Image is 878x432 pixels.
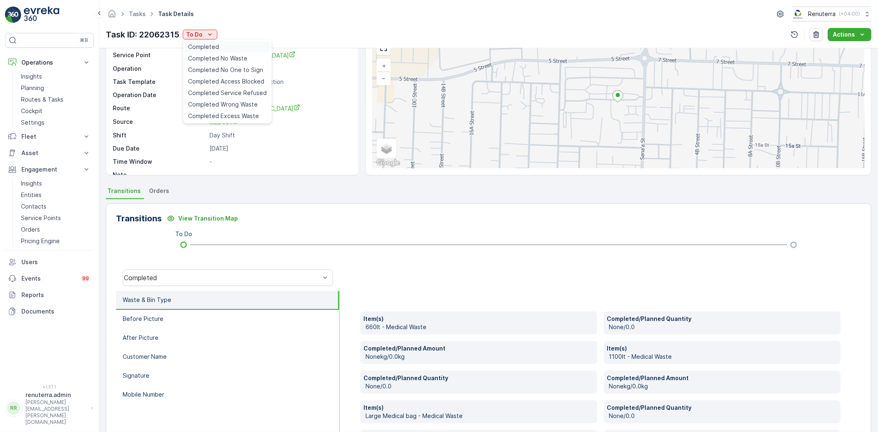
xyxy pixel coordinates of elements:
p: Contacts [21,202,47,211]
p: Completed/Planned Quantity [363,374,594,382]
button: RRrenuterra.admin[PERSON_NAME][EMAIL_ADDRESS][PERSON_NAME][DOMAIN_NAME] [5,391,94,425]
p: 99 [82,275,89,282]
p: Insights [21,72,42,81]
p: Waste & Bin Type [123,296,171,304]
a: Events99 [5,270,94,287]
a: Insights [18,178,94,189]
p: Reports [21,291,91,299]
span: Completed No One to Sign [188,66,263,74]
span: Orders [149,187,169,195]
p: Insights [21,179,42,188]
img: Screenshot_2024-07-26_at_13.33.01.png [792,9,805,19]
span: Completed Access Blocked [188,77,264,86]
div: RR [7,402,20,415]
a: Reports [5,287,94,303]
button: Engagement [5,161,94,178]
button: View Transition Map [162,212,243,225]
span: Completed [188,43,219,51]
p: Before Picture [123,315,163,323]
p: Medical - Waste Collection [210,78,350,86]
span: Completed No Waste [188,54,247,63]
p: Customer Name [123,353,167,361]
p: Routes & Tasks [21,95,63,104]
img: Google [375,158,402,168]
p: Operation Date [113,91,206,99]
p: Service Points [21,214,61,222]
span: Completed Service Refused [188,89,267,97]
span: + [382,62,386,69]
p: [DATE] [210,91,350,99]
img: logo [5,7,21,23]
ul: To Do [183,39,272,123]
p: View Transition Map [178,214,238,223]
span: Transitions [107,187,141,195]
p: Task Template [113,78,206,86]
p: Documents [21,307,91,316]
p: Planning [21,84,44,92]
p: Renuterra [808,10,836,18]
p: Completed/Planned Amount [363,344,594,353]
span: Completed Excess Waste [188,112,259,120]
a: Tasks [129,10,146,17]
button: Fleet [5,128,94,145]
p: Engagement [21,165,77,174]
p: Due Date [113,144,206,153]
a: Users [5,254,94,270]
button: Actions [828,28,871,41]
a: Contacts [18,201,94,212]
p: Service Point [113,51,206,60]
p: Time Window [113,158,206,166]
p: Shift [113,131,206,139]
a: Service Points [18,212,94,224]
p: Mobile Number [123,390,164,399]
p: Note [113,171,206,179]
a: Dulsco-Ras Al Khor [210,51,350,60]
a: Pricing Engine [18,235,94,247]
a: MED001 [210,118,350,126]
p: renuterra.admin [26,391,87,399]
a: Cockpit [18,105,94,117]
p: None/0.0 [609,323,838,331]
a: Layers [377,139,396,158]
p: - [210,171,350,179]
a: Homepage [107,12,116,19]
p: Nonekg/0.0kg [366,353,594,361]
a: Open this area in Google Maps (opens a new window) [375,158,402,168]
a: Zoom Out [377,72,390,84]
button: Renuterra(+04:00) [792,7,871,21]
p: Large Medical bag - Medical Waste [366,412,594,420]
p: Signature [123,372,149,380]
a: Insights [18,71,94,82]
span: v 1.51.1 [5,384,94,389]
p: ⌘B [80,37,88,44]
a: Routes & Tasks [18,94,94,105]
p: Fleet [21,132,77,141]
button: Operations [5,54,94,71]
p: - [210,158,350,166]
p: Item(s) [363,315,594,323]
p: [DATE] [210,144,350,153]
p: To Do [186,30,203,39]
p: Settings [21,118,44,127]
p: Pricing Engine [21,237,60,245]
p: Task ID: 22062315 [106,28,179,41]
p: Users [21,258,91,266]
span: Completed Wrong Waste [188,100,258,109]
p: None/0.0 [366,382,594,390]
a: Zoom In [377,60,390,72]
p: Item(s) [607,344,838,353]
p: Nonekg/0.0kg [609,382,838,390]
a: Orders [18,224,94,235]
span: Task Details [156,10,196,18]
a: Planning [18,82,94,94]
p: Operations [21,58,77,67]
p: Operation [113,65,206,73]
p: [PERSON_NAME][EMAIL_ADDRESS][PERSON_NAME][DOMAIN_NAME] [26,399,87,425]
p: Cockpit [21,107,42,115]
div: Completed [124,274,320,281]
p: Actions [833,30,855,39]
p: Completed/Planned Quantity [607,404,838,412]
a: DMED01-Khawaneej Yard [210,104,350,113]
p: 1100lt - Medical Waste [609,353,838,361]
a: Settings [18,117,94,128]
